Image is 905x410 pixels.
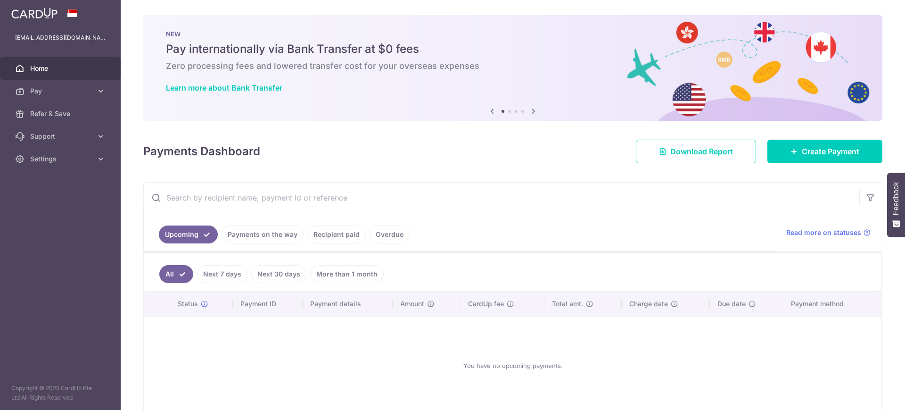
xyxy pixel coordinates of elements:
a: Next 7 days [197,265,247,283]
a: Read more on statuses [786,228,871,237]
span: Download Report [670,146,733,157]
a: More than 1 month [310,265,384,283]
span: Status [178,299,198,309]
span: Read more on statuses [786,228,861,237]
span: Home [30,64,92,73]
th: Payment details [303,292,393,316]
span: Amount [400,299,424,309]
a: Learn more about Bank Transfer [166,83,282,92]
button: Feedback - Show survey [887,173,905,237]
a: Create Payment [767,140,882,163]
p: NEW [166,30,860,38]
img: CardUp [11,8,58,19]
span: Charge date [629,299,668,309]
a: Payments on the way [222,226,304,243]
input: Search by recipient name, payment id or reference [144,183,859,213]
div: You have no upcoming payments. [156,324,870,407]
img: Bank transfer banner [143,15,882,121]
h5: Pay internationally via Bank Transfer at $0 fees [166,42,860,57]
a: Download Report [636,140,756,163]
th: Payment method [783,292,881,316]
span: Total amt. [552,299,583,309]
a: Overdue [370,226,410,243]
span: CardUp fee [468,299,504,309]
a: All [159,265,193,283]
span: Refer & Save [30,109,92,118]
span: Create Payment [802,146,859,157]
a: Recipient paid [307,226,366,243]
h6: Zero processing fees and lowered transfer cost for your overseas expenses [166,60,860,72]
span: Settings [30,154,92,164]
a: Next 30 days [251,265,306,283]
span: Support [30,132,92,141]
span: Due date [717,299,746,309]
h4: Payments Dashboard [143,143,260,160]
a: Upcoming [159,226,218,243]
span: Pay [30,86,92,96]
th: Payment ID [233,292,303,316]
span: Feedback [892,182,900,215]
p: [EMAIL_ADDRESS][DOMAIN_NAME] [15,33,106,42]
